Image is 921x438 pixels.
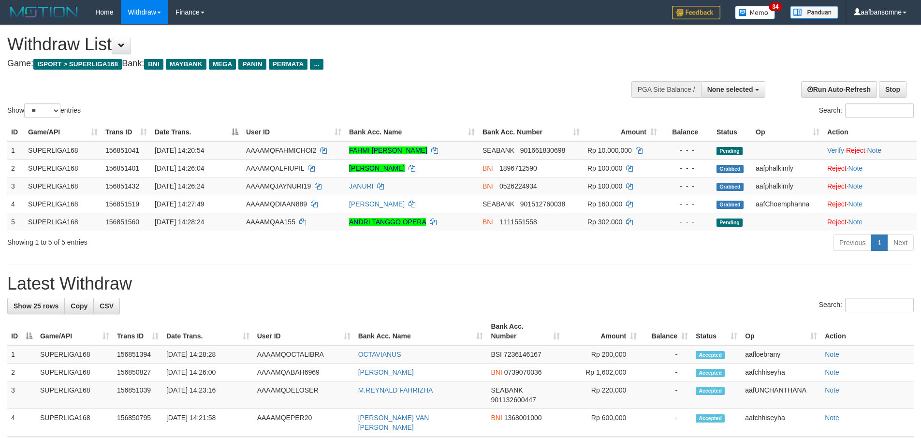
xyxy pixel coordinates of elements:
[819,298,914,312] label: Search:
[36,345,113,364] td: SUPERLIGA168
[113,381,162,409] td: 156851039
[827,146,844,154] a: Verify
[716,201,744,209] span: Grabbed
[707,86,753,93] span: None selected
[7,234,377,247] div: Showing 1 to 5 of 5 entries
[716,219,743,227] span: Pending
[491,350,502,358] span: BSI
[845,298,914,312] input: Search:
[162,381,253,409] td: [DATE] 14:23:16
[821,318,914,345] th: Action
[491,368,502,376] span: BNI
[253,364,354,381] td: AAAAMQABAH6969
[848,200,863,208] a: Note
[825,386,839,394] a: Note
[14,302,58,310] span: Show 25 rows
[354,318,487,345] th: Bank Acc. Name: activate to sort column ascending
[36,381,113,409] td: SUPERLIGA168
[24,213,102,231] td: SUPERLIGA168
[24,123,102,141] th: Game/API: activate to sort column ascending
[491,414,502,422] span: BNI
[482,218,494,226] span: BNI
[587,200,622,208] span: Rp 160.000
[482,182,494,190] span: BNI
[36,409,113,437] td: SUPERLIGA168
[7,195,24,213] td: 4
[696,387,725,395] span: Accepted
[242,123,345,141] th: User ID: activate to sort column ascending
[769,2,782,11] span: 34
[661,123,713,141] th: Balance
[24,177,102,195] td: SUPERLIGA168
[349,182,374,190] a: JANURI
[741,409,821,437] td: aafchhiseyha
[7,5,81,19] img: MOTION_logo.png
[587,146,632,154] span: Rp 10.000.000
[752,123,823,141] th: Op: activate to sort column ascending
[246,200,307,208] span: AAAAMQDIAAN889
[7,103,81,118] label: Show entries
[587,164,622,172] span: Rp 100.000
[358,368,414,376] a: [PERSON_NAME]
[113,364,162,381] td: 156850827
[24,159,102,177] td: SUPERLIGA168
[7,381,36,409] td: 3
[166,59,206,70] span: MAYBANK
[24,141,102,160] td: SUPERLIGA168
[823,195,917,213] td: ·
[7,345,36,364] td: 1
[246,218,295,226] span: AAAAMQAA155
[827,218,847,226] a: Reject
[7,141,24,160] td: 1
[867,146,881,154] a: Note
[253,381,354,409] td: AAAAMQDELOSER
[833,234,872,251] a: Previous
[491,386,523,394] span: SEABANK
[345,123,479,141] th: Bank Acc. Name: activate to sort column ascending
[155,164,204,172] span: [DATE] 14:26:04
[246,182,311,190] span: AAAAMQJAYNURI19
[7,35,604,54] h1: Withdraw List
[499,164,537,172] span: Copy 1896712590 to clipboard
[253,318,354,345] th: User ID: activate to sort column ascending
[155,200,204,208] span: [DATE] 14:27:49
[482,164,494,172] span: BNI
[162,345,253,364] td: [DATE] 14:28:28
[827,164,847,172] a: Reject
[113,318,162,345] th: Trans ID: activate to sort column ascending
[887,234,914,251] a: Next
[848,182,863,190] a: Note
[105,182,139,190] span: 156851432
[564,381,641,409] td: Rp 220,000
[105,146,139,154] span: 156851041
[349,200,405,208] a: [PERSON_NAME]
[520,200,565,208] span: Copy 901512760038 to clipboard
[871,234,888,251] a: 1
[162,364,253,381] td: [DATE] 14:26:00
[587,218,622,226] span: Rp 302.000
[7,364,36,381] td: 2
[253,409,354,437] td: AAAAMQEPER20
[7,409,36,437] td: 4
[584,123,661,141] th: Amount: activate to sort column ascending
[823,141,917,160] td: · ·
[151,123,242,141] th: Date Trans.: activate to sort column descending
[665,199,709,209] div: - - -
[349,218,426,226] a: ANDRI TANGGO OPERA
[741,364,821,381] td: aafchhiseyha
[801,81,877,98] a: Run Auto-Refresh
[64,298,94,314] a: Copy
[696,414,725,423] span: Accepted
[504,414,542,422] span: Copy 1368001000 to clipboard
[641,381,692,409] td: -
[349,164,405,172] a: [PERSON_NAME]
[499,182,537,190] span: Copy 0526224934 to clipboard
[823,213,917,231] td: ·
[100,302,114,310] span: CSV
[358,414,429,431] a: [PERSON_NAME] VAN [PERSON_NAME]
[113,345,162,364] td: 156851394
[819,103,914,118] label: Search:
[33,59,122,70] span: ISPORT > SUPERLIGA168
[790,6,838,19] img: panduan.png
[253,345,354,364] td: AAAAMQOCTALIBRA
